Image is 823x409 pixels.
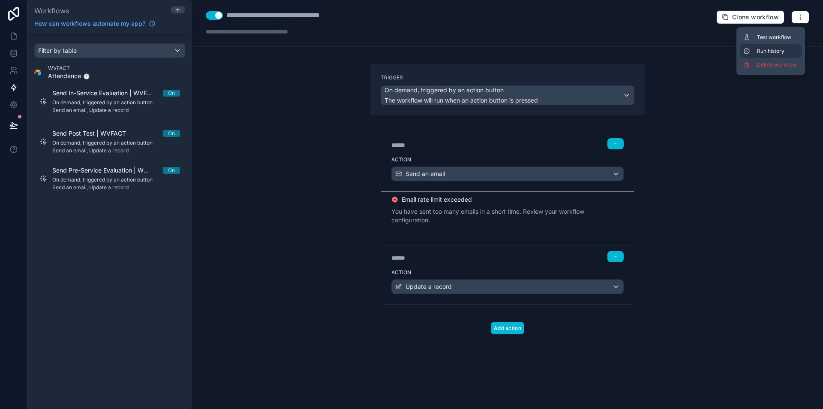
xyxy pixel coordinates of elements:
button: Send an email [391,167,624,181]
span: Delete workflow [757,61,798,68]
label: Action [391,269,624,276]
button: Add action [491,322,524,334]
button: Clone workflow [716,10,784,24]
span: Workflows [34,6,69,15]
span: Test workflow [757,34,798,41]
span: Clone workflow [732,13,779,21]
button: Run history [740,44,802,58]
label: Action [391,156,624,163]
div: You have sent too many emails in a short time. Review your workflow configuration. [391,207,624,224]
span: How can workflows automate my app? [34,19,145,28]
button: Update a record [391,279,624,294]
span: Run history [757,48,798,55]
button: On demand, triggered by an action buttonThe workflow will run when an action button is pressed [381,85,634,105]
a: How can workflows automate my app? [31,19,159,28]
button: Delete workflow [740,58,802,72]
label: Trigger [381,74,634,81]
span: Email rate limit exceeded [402,195,472,204]
span: Send an email [405,170,445,178]
button: Test workflow [740,30,802,44]
span: Update a record [405,282,452,291]
span: On demand, triggered by an action button [384,86,504,94]
span: The workflow will run when an action button is pressed [384,97,538,104]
